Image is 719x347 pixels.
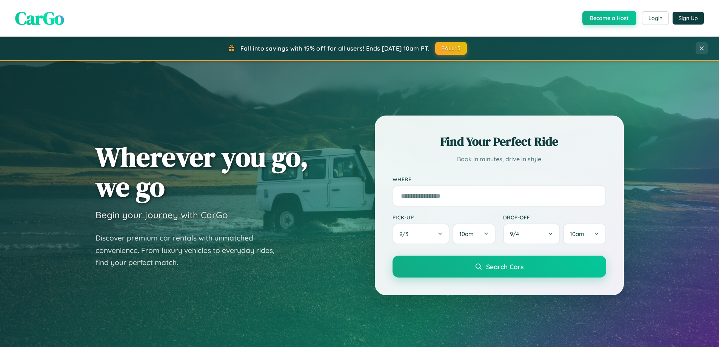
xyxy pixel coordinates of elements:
[393,214,496,221] label: Pick-up
[393,224,450,244] button: 9/3
[510,230,523,238] span: 9 / 4
[459,230,474,238] span: 10am
[642,11,669,25] button: Login
[503,224,560,244] button: 9/4
[15,6,64,31] span: CarGo
[393,176,606,182] label: Where
[95,209,228,221] h3: Begin your journey with CarGo
[393,256,606,278] button: Search Cars
[95,142,308,202] h1: Wherever you go, we go
[393,154,606,165] p: Book in minutes, drive in style
[582,11,636,25] button: Become a Host
[240,45,430,52] span: Fall into savings with 15% off for all users! Ends [DATE] 10am PT.
[503,214,606,221] label: Drop-off
[435,42,467,55] button: FALL15
[399,230,412,238] span: 9 / 3
[453,224,495,244] button: 10am
[486,262,523,271] span: Search Cars
[95,232,284,269] p: Discover premium car rentals with unmatched convenience. From luxury vehicles to everyday rides, ...
[563,224,606,244] button: 10am
[570,230,584,238] span: 10am
[673,12,704,25] button: Sign Up
[393,133,606,150] h2: Find Your Perfect Ride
